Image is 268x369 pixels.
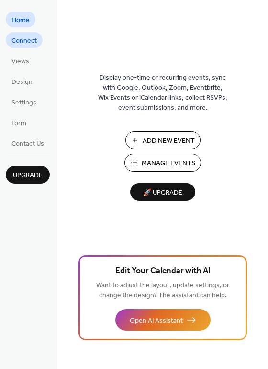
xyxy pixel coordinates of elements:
span: Upgrade [13,171,43,181]
span: Connect [11,36,37,46]
span: Manage Events [142,159,195,169]
span: Form [11,118,26,128]
button: 🚀 Upgrade [130,183,195,201]
button: Upgrade [6,166,50,184]
span: Display one-time or recurring events, sync with Google, Outlook, Zoom, Eventbrite, Wix Events or ... [98,73,227,113]
span: Views [11,57,29,67]
span: 🚀 Upgrade [136,186,190,199]
a: Connect [6,32,43,48]
span: Contact Us [11,139,44,149]
a: Settings [6,94,42,110]
button: Open AI Assistant [115,309,211,331]
button: Manage Events [124,154,201,172]
span: Design [11,77,33,87]
span: Add New Event [143,136,195,146]
a: Contact Us [6,135,50,151]
a: Design [6,73,38,89]
span: Open AI Assistant [130,316,183,326]
span: Edit Your Calendar with AI [115,265,211,278]
a: Form [6,115,32,130]
span: Settings [11,98,36,108]
a: Views [6,53,35,69]
span: Want to adjust the layout, update settings, or change the design? The assistant can help. [96,279,229,302]
button: Add New Event [125,131,201,149]
a: Home [6,12,35,27]
span: Home [11,15,30,25]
